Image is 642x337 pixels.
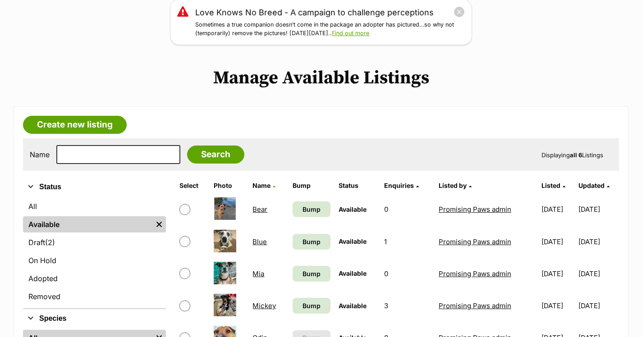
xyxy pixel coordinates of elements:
span: Bump [303,269,321,278]
a: Enquiries [384,182,419,189]
img: Mia [214,262,236,284]
span: Available [339,269,367,277]
a: Bear [252,205,267,214]
a: Adopted [23,270,166,287]
input: Search [187,146,244,164]
a: Mia [252,269,264,278]
a: Promising Paws admin [439,269,511,278]
a: Updated [578,182,610,189]
a: Blue [252,237,267,246]
th: Bump [289,178,334,193]
a: Bump [293,298,330,314]
td: [DATE] [578,290,618,321]
span: Listed by [439,182,467,189]
span: translation missing: en.admin.listings.index.attributes.enquiries [384,182,414,189]
span: Available [339,302,367,310]
a: Name [252,182,275,189]
a: Listed by [439,182,472,189]
label: Name [30,150,50,159]
th: Select [176,178,209,193]
a: Draft [23,234,166,250]
td: 3 [381,290,434,321]
strong: all 6 [570,151,582,159]
span: Bump [303,237,321,246]
td: [DATE] [578,194,618,225]
a: Mickey [252,301,276,310]
button: Species [23,313,166,324]
span: Updated [578,182,605,189]
span: Displaying Listings [541,151,603,159]
span: Available [339,205,367,213]
a: Bump [293,201,330,217]
td: [DATE] [578,258,618,289]
a: Create new listing [23,116,127,134]
a: Find out more [332,30,369,36]
a: Available [23,216,152,232]
button: close [454,6,465,18]
a: Removed [23,288,166,305]
td: [DATE] [538,258,578,289]
td: [DATE] [538,290,578,321]
span: Bump [303,301,321,310]
td: [DATE] [538,226,578,257]
span: (2) [45,237,55,248]
span: Name [252,182,271,189]
a: All [23,198,166,214]
span: Available [339,237,367,245]
button: Status [23,181,166,193]
th: Status [335,178,380,193]
td: 0 [381,194,434,225]
div: Status [23,196,166,308]
p: Sometimes a true companion doesn’t come in the package an adopter has pictured…so why not (tempor... [195,21,465,38]
a: Bump [293,266,330,282]
th: Photo [210,178,248,193]
a: Remove filter [152,216,166,232]
a: Listed [541,182,565,189]
a: Promising Paws admin [439,205,511,214]
td: 1 [381,226,434,257]
td: [DATE] [538,194,578,225]
a: Promising Paws admin [439,237,511,246]
td: 0 [381,258,434,289]
span: Listed [541,182,560,189]
a: On Hold [23,252,166,269]
td: [DATE] [578,226,618,257]
span: Bump [303,205,321,214]
a: Love Knows No Breed - A campaign to challenge perceptions [195,6,434,18]
a: Bump [293,234,330,250]
a: Promising Paws admin [439,301,511,310]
